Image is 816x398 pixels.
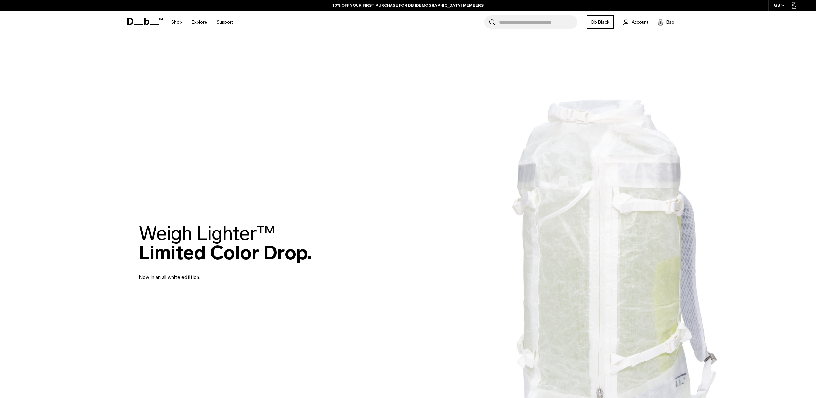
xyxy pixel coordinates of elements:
[217,11,233,34] a: Support
[587,15,614,29] a: Db Black
[166,11,238,34] nav: Main Navigation
[666,19,674,26] span: Bag
[192,11,207,34] a: Explore
[623,18,648,26] a: Account
[139,222,275,245] span: Weigh Lighter™
[139,266,293,281] p: Now in an all white edtition.
[333,3,484,8] a: 10% OFF YOUR FIRST PURCHASE FOR DB [DEMOGRAPHIC_DATA] MEMBERS
[632,19,648,26] span: Account
[139,223,312,263] h2: Limited Color Drop.
[171,11,182,34] a: Shop
[658,18,674,26] button: Bag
